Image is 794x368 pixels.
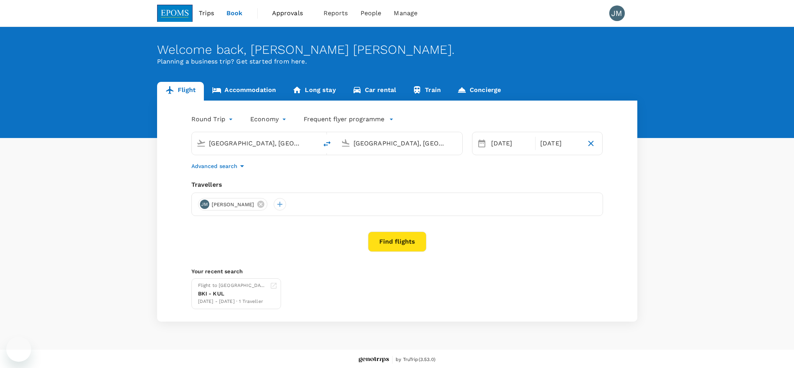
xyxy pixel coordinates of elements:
div: [DATE] - [DATE] · 1 Traveller [198,298,267,306]
a: Train [404,82,449,101]
iframe: Button to launch messaging window [6,337,31,362]
img: EPOMS SDN BHD [157,5,193,22]
div: Round Trip [191,113,235,126]
span: Reports [324,9,348,18]
div: Welcome back , [PERSON_NAME] [PERSON_NAME] . [157,42,637,57]
button: Advanced search [191,161,247,171]
div: [DATE] [488,136,534,151]
div: BKI - KUL [198,290,267,298]
span: Trips [199,9,214,18]
button: delete [318,134,336,153]
div: [DATE] [537,136,583,151]
div: Flight to [GEOGRAPHIC_DATA] [198,282,267,290]
p: Frequent flyer programme [304,115,384,124]
button: Find flights [368,232,426,252]
div: JM [200,200,209,209]
a: Accommodation [204,82,284,101]
span: [PERSON_NAME] [207,201,259,209]
a: Long stay [284,82,344,101]
input: Depart from [209,137,301,149]
div: Travellers [191,180,603,189]
img: Genotrips - EPOMS [359,357,389,363]
span: by TruTrip ( 3.53.0 ) [396,356,435,364]
button: Frequent flyer programme [304,115,394,124]
button: Open [312,142,314,144]
button: Open [457,142,458,144]
span: Manage [394,9,417,18]
input: Going to [354,137,446,149]
div: JM [609,5,625,21]
a: Flight [157,82,204,101]
span: People [361,9,382,18]
p: Planning a business trip? Get started from here. [157,57,637,66]
a: Car rental [344,82,405,101]
span: Book [226,9,243,18]
a: Concierge [449,82,509,101]
div: JM[PERSON_NAME] [198,198,268,211]
div: Economy [250,113,288,126]
p: Your recent search [191,267,603,275]
span: Approvals [272,9,311,18]
p: Advanced search [191,162,237,170]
